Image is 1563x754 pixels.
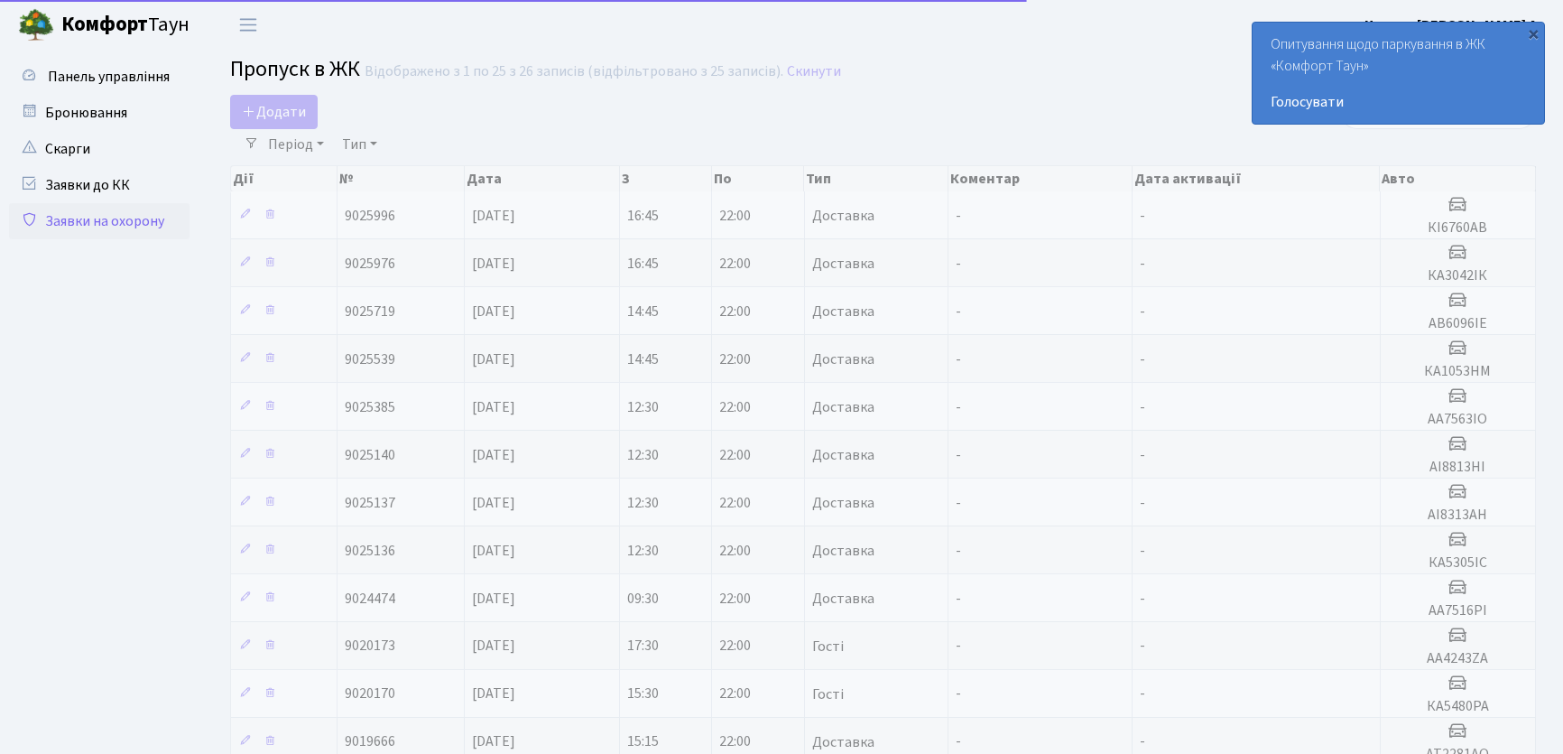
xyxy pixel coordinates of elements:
[61,10,148,39] b: Комфорт
[465,166,620,191] th: Дата
[812,352,874,367] span: Доставка
[956,349,961,369] span: -
[345,637,395,656] span: 9020173
[627,493,659,513] span: 12:30
[1388,554,1528,572] h5: КА5305ІС
[627,732,659,752] span: 15:15
[1140,637,1145,656] span: -
[719,493,751,513] span: 22:00
[345,302,395,321] span: 9025719
[9,131,190,167] a: Скарги
[1140,397,1145,417] span: -
[345,589,395,609] span: 9024474
[1364,14,1541,36] a: Цитрус [PERSON_NAME] А.
[1388,602,1528,619] h5: АА7516PI
[627,637,659,656] span: 17:30
[48,67,170,87] span: Панель управління
[627,254,659,274] span: 16:45
[345,349,395,369] span: 9025539
[620,166,712,191] th: З
[9,59,190,95] a: Панель управління
[627,206,659,226] span: 16:45
[18,7,54,43] img: logo.png
[345,397,395,417] span: 9025385
[627,541,659,561] span: 12:30
[472,445,515,465] span: [DATE]
[472,732,515,752] span: [DATE]
[787,63,841,80] a: Скинути
[812,687,844,702] span: Гості
[812,256,874,271] span: Доставка
[1364,15,1541,35] b: Цитрус [PERSON_NAME] А.
[1140,684,1145,704] span: -
[338,166,465,191] th: №
[956,493,961,513] span: -
[61,10,190,41] span: Таун
[719,254,751,274] span: 22:00
[1388,650,1528,667] h5: АА4243ZA
[1140,254,1145,274] span: -
[719,349,751,369] span: 22:00
[345,541,395,561] span: 9025136
[1388,219,1528,237] h5: КІ6760АВ
[956,541,961,561] span: -
[230,53,360,85] span: Пропуск в ЖК
[472,589,515,609] span: [DATE]
[627,302,659,321] span: 14:45
[627,445,659,465] span: 12:30
[472,206,515,226] span: [DATE]
[472,493,515,513] span: [DATE]
[812,400,874,414] span: Доставка
[1140,541,1145,561] span: -
[345,684,395,704] span: 9020170
[1388,459,1528,476] h5: АІ8813НІ
[1388,698,1528,715] h5: КА5480РА
[345,445,395,465] span: 9025140
[956,254,961,274] span: -
[812,544,874,558] span: Доставка
[1271,91,1526,113] a: Голосувати
[472,349,515,369] span: [DATE]
[345,254,395,274] span: 9025976
[472,254,515,274] span: [DATE]
[812,304,874,319] span: Доставка
[719,541,751,561] span: 22:00
[242,102,306,122] span: Додати
[1388,363,1528,380] h5: КА1053НМ
[956,445,961,465] span: -
[1140,302,1145,321] span: -
[956,637,961,656] span: -
[1133,166,1381,191] th: Дата активації
[472,684,515,704] span: [DATE]
[1253,23,1544,124] div: Опитування щодо паркування в ЖК «Комфорт Таун»
[812,639,844,654] span: Гості
[719,637,751,656] span: 22:00
[1388,411,1528,428] h5: АА7563ІО
[719,206,751,226] span: 22:00
[956,397,961,417] span: -
[9,203,190,239] a: Заявки на охорону
[719,732,751,752] span: 22:00
[627,589,659,609] span: 09:30
[472,397,515,417] span: [DATE]
[472,302,515,321] span: [DATE]
[226,10,271,40] button: Переключити навігацію
[345,206,395,226] span: 9025996
[812,448,874,462] span: Доставка
[1140,732,1145,752] span: -
[956,302,961,321] span: -
[345,732,395,752] span: 9019666
[719,302,751,321] span: 22:00
[956,684,961,704] span: -
[627,349,659,369] span: 14:45
[472,541,515,561] span: [DATE]
[261,129,331,160] a: Період
[627,397,659,417] span: 12:30
[956,732,961,752] span: -
[9,95,190,131] a: Бронювання
[1388,315,1528,332] h5: АВ6096ІЕ
[231,166,338,191] th: Дії
[472,637,515,656] span: [DATE]
[345,493,395,513] span: 9025137
[804,166,948,191] th: Тип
